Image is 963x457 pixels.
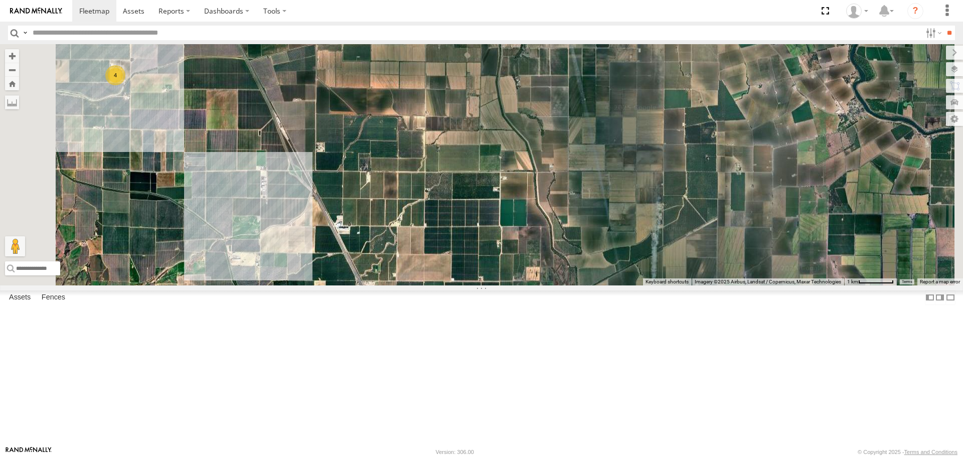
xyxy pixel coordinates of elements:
[920,279,960,284] a: Report a map error
[925,290,935,305] label: Dock Summary Table to the Left
[935,290,945,305] label: Dock Summary Table to the Right
[21,26,29,40] label: Search Query
[5,77,19,90] button: Zoom Home
[4,291,36,305] label: Assets
[436,449,474,455] div: Version: 306.00
[844,278,897,285] button: Map Scale: 1 km per 67 pixels
[847,279,858,284] span: 1 km
[946,112,963,126] label: Map Settings
[5,49,19,63] button: Zoom in
[5,95,19,109] label: Measure
[902,279,912,283] a: Terms (opens in new tab)
[5,236,25,256] button: Drag Pegman onto the map to open Street View
[695,279,841,284] span: Imagery ©2025 Airbus, Landsat / Copernicus, Maxar Technologies
[922,26,943,40] label: Search Filter Options
[37,291,70,305] label: Fences
[858,449,957,455] div: © Copyright 2025 -
[6,447,52,457] a: Visit our Website
[843,4,872,19] div: David Lowrie
[945,290,955,305] label: Hide Summary Table
[5,63,19,77] button: Zoom out
[907,3,923,19] i: ?
[10,8,62,15] img: rand-logo.svg
[646,278,689,285] button: Keyboard shortcuts
[904,449,957,455] a: Terms and Conditions
[105,65,125,85] div: 4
